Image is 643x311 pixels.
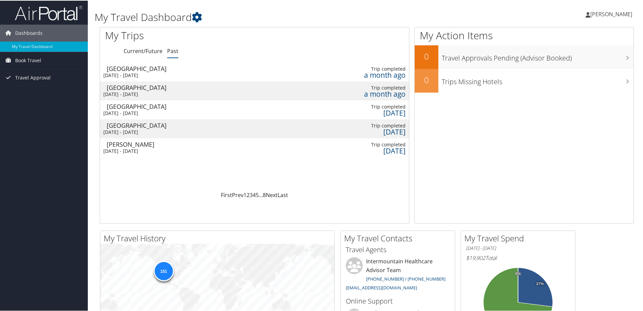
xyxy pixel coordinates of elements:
[103,110,287,116] div: [DATE] - [DATE]
[515,271,521,275] tspan: 0%
[263,191,266,198] a: 8
[464,232,575,243] h2: My Travel Spend
[338,128,406,134] div: [DATE]
[586,3,639,24] a: [PERSON_NAME]
[105,28,275,42] h1: My Trips
[247,191,250,198] a: 2
[344,232,455,243] h2: My Travel Contacts
[338,90,406,96] div: a month ago
[107,65,290,71] div: [GEOGRAPHIC_DATA]
[338,84,406,90] div: Trip completed
[466,244,570,251] h6: [DATE] - [DATE]
[415,74,438,85] h2: 0
[415,50,438,62] h2: 0
[342,257,453,293] li: Intermountain Healthcare Advisor Team
[107,122,290,128] div: [GEOGRAPHIC_DATA]
[243,191,247,198] a: 1
[103,147,287,153] div: [DATE] - [DATE]
[103,72,287,78] div: [DATE] - [DATE]
[107,141,290,147] div: [PERSON_NAME]
[536,281,544,285] tspan: 27%
[167,47,178,54] a: Past
[442,73,634,86] h3: Trips Missing Hotels
[590,10,632,17] span: [PERSON_NAME]
[15,51,41,68] span: Book Travel
[107,84,290,90] div: [GEOGRAPHIC_DATA]
[415,28,634,42] h1: My Action Items
[232,191,243,198] a: Prev
[338,141,406,147] div: Trip completed
[346,244,450,254] h3: Travel Agents
[103,91,287,97] div: [DATE] - [DATE]
[338,71,406,77] div: a month ago
[153,260,174,281] div: 151
[415,45,634,68] a: 0Travel Approvals Pending (Advisor Booked)
[346,296,450,305] h3: Online Support
[366,275,445,281] a: [PHONE_NUMBER] / [PHONE_NUMBER]
[442,49,634,62] h3: Travel Approvals Pending (Advisor Booked)
[250,191,253,198] a: 3
[253,191,256,198] a: 4
[266,191,278,198] a: Next
[221,191,232,198] a: First
[107,103,290,109] div: [GEOGRAPHIC_DATA]
[256,191,259,198] a: 5
[415,68,634,92] a: 0Trips Missing Hotels
[259,191,263,198] span: …
[466,254,570,261] h6: Total
[15,4,82,20] img: airportal-logo.png
[338,122,406,128] div: Trip completed
[338,147,406,153] div: [DATE]
[15,24,43,41] span: Dashboards
[466,254,485,261] span: $19,902
[346,284,417,290] a: [EMAIL_ADDRESS][DOMAIN_NAME]
[103,128,287,135] div: [DATE] - [DATE]
[278,191,288,198] a: Last
[338,103,406,109] div: Trip completed
[104,232,334,243] h2: My Travel History
[15,69,51,86] span: Travel Approval
[338,65,406,71] div: Trip completed
[338,109,406,115] div: [DATE]
[124,47,162,54] a: Current/Future
[95,9,458,24] h1: My Travel Dashboard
